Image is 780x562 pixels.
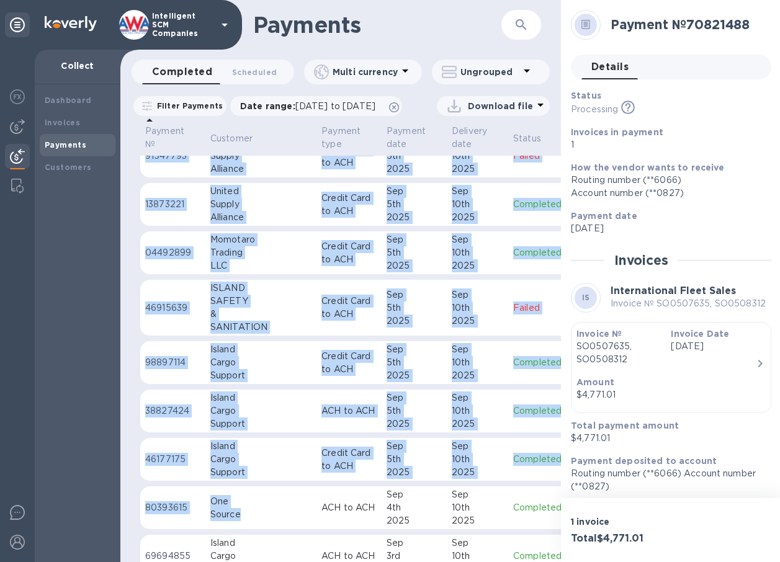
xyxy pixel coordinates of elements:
span: [DATE] to [DATE] [295,101,375,111]
h3: Total $4,771.01 [571,533,666,545]
p: Credit Card to ACH [321,192,377,218]
p: Completed [513,246,579,259]
div: 10th [452,149,503,163]
h1: Payments [253,12,501,38]
div: 2025 [387,163,442,176]
div: 10th [452,356,503,369]
p: Delivery date [452,125,487,151]
div: Sep [452,288,503,301]
span: Customer [210,132,269,145]
span: Completed [152,63,212,81]
p: Failed [513,301,579,314]
p: Status [513,132,541,145]
div: Sep [452,185,503,198]
b: International Fleet Sales [611,285,736,297]
b: Payment deposited to account [571,456,717,466]
div: 5th [387,453,442,466]
div: Island [210,537,312,550]
div: 10th [452,198,503,211]
b: Status [571,91,601,100]
p: 80393615 [145,501,200,514]
div: Sep [387,233,442,246]
div: 2025 [452,314,503,328]
div: 2025 [452,211,503,224]
div: Momotaro [210,233,312,246]
span: Delivery date [452,125,503,151]
b: Total payment amount [571,421,679,430]
p: Payment № [145,125,184,151]
div: Date range:[DATE] to [DATE] [230,96,402,116]
div: Routing number (**6066) [571,174,761,187]
div: Support [210,417,312,430]
div: Sep [387,488,442,501]
p: Completed [513,356,579,369]
p: [DATE] [671,340,755,353]
div: Sep [387,391,442,404]
p: 98897114 [145,356,200,369]
div: SAFETY [210,295,312,308]
p: Credit Card to ACH [321,143,377,169]
img: Foreign exchange [10,89,25,104]
div: Sep [387,537,442,550]
div: Alliance [210,211,312,224]
p: Customer [210,132,253,145]
div: Sep [452,343,503,356]
p: Date range : [240,100,382,112]
p: ACH to ACH [321,501,377,514]
div: 2025 [387,211,442,224]
div: Supply [210,149,312,163]
h2: Payment № 70821488 [611,17,761,32]
div: ISLAND [210,282,312,295]
div: One [210,495,312,508]
p: $4,771.01 [571,432,761,445]
p: Processing [571,103,618,116]
b: Dashboard [45,96,92,105]
div: 2025 [387,314,442,328]
div: Island [210,343,312,356]
div: Unpin categories [5,12,30,37]
div: Support [210,369,312,382]
span: Scheduled [232,66,277,79]
div: 2025 [452,163,503,176]
b: Invoices [45,118,80,127]
div: Account number (**0827) [571,187,761,200]
div: Source [210,508,312,521]
div: Support [210,466,312,479]
div: Supply [210,198,312,211]
p: 1 invoice [571,515,666,528]
p: 46177175 [145,453,200,466]
p: ACH to ACH [321,404,377,417]
div: $4,771.01 [576,388,756,401]
div: Sep [387,288,442,301]
div: LLC [210,259,312,272]
div: Sep [387,343,442,356]
div: Sep [452,488,503,501]
p: Failed [513,149,579,163]
div: 2025 [387,259,442,272]
b: Customers [45,163,92,172]
div: Cargo [210,356,312,369]
p: Payment type [321,125,361,151]
p: 13873221 [145,198,200,211]
div: Alliance [210,163,312,176]
p: Routing number (**6066) Account number (**0827) [571,467,761,493]
img: Logo [45,16,97,31]
div: 2025 [452,466,503,479]
p: Completed [513,404,579,417]
div: 2025 [452,417,503,430]
h2: Invoices [614,252,668,268]
p: Completed [513,453,579,466]
div: 2025 [452,369,503,382]
div: SANITATION [210,321,312,334]
div: United [210,185,312,198]
b: Invoice № [576,329,622,339]
b: How the vendor wants to receive [571,163,725,172]
p: Collect [45,60,110,72]
p: Invoice № SO0507635, SO0508312 [611,297,766,310]
div: 5th [387,246,442,259]
p: Completed [513,198,579,211]
p: Filter Payments [152,100,223,111]
div: Sep [387,185,442,198]
div: 2025 [452,259,503,272]
span: Details [591,58,629,76]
